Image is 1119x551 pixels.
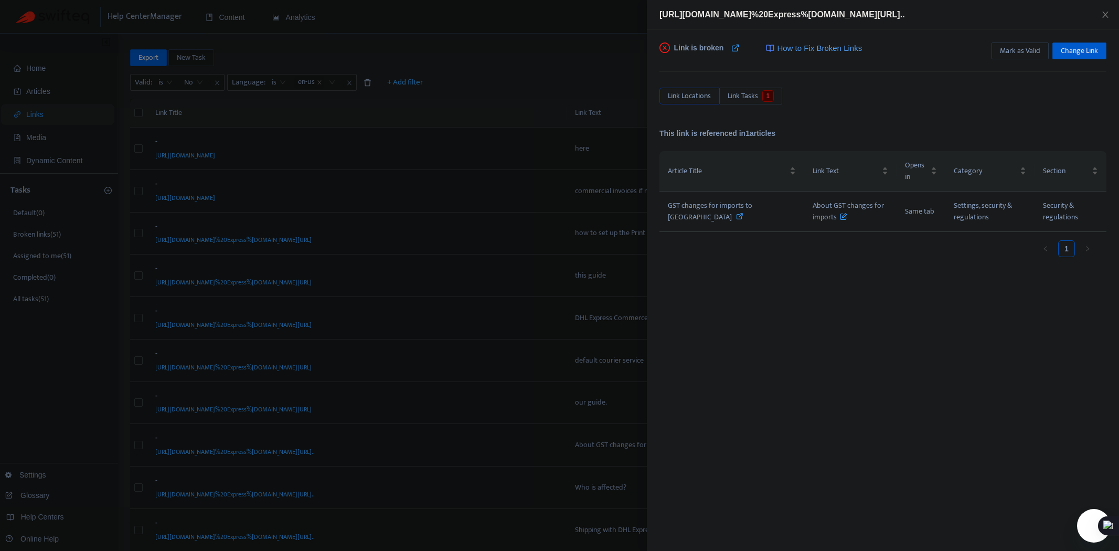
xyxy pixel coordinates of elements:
button: left [1037,240,1054,257]
span: Link Text [813,165,880,177]
a: How to Fix Broken Links [766,43,862,55]
span: This link is referenced in 1 articles [659,129,775,137]
span: [URL][DOMAIN_NAME]%20Express%[DOMAIN_NAME][URL].. [659,10,905,19]
button: Close [1098,10,1113,20]
span: Link Locations [668,90,711,102]
th: Article Title [659,151,804,192]
span: Link Tasks [728,90,758,102]
th: Section [1035,151,1106,192]
span: About GST changes for imports [813,199,884,223]
span: close [1101,10,1110,19]
button: Link Locations [659,88,719,104]
iframe: Button to launch messaging window [1077,509,1111,543]
a: 1 [1059,241,1074,257]
span: Change Link [1061,45,1098,57]
span: How to Fix Broken Links [777,43,862,55]
span: 1 [762,90,774,102]
span: Category [954,165,1018,177]
span: Mark as Valid [1000,45,1040,57]
span: Link is broken [674,43,724,63]
button: Link Tasks1 [719,88,782,104]
li: 1 [1058,240,1075,257]
span: Opens in [905,160,929,183]
li: Next Page [1079,240,1096,257]
button: Mark as Valid [992,43,1049,59]
li: Previous Page [1037,240,1054,257]
span: left [1042,246,1049,252]
span: Settings, security & regulations [954,199,1012,223]
th: Opens in [897,151,945,192]
img: image-link [766,44,774,52]
span: close-circle [659,43,670,53]
th: Link Text [804,151,897,192]
span: Section [1043,165,1090,177]
span: GST changes for imports to [GEOGRAPHIC_DATA] [668,199,752,223]
span: right [1084,246,1091,252]
span: Security & regulations [1043,199,1078,223]
th: Category [945,151,1035,192]
span: Same tab [905,205,934,217]
span: Article Title [668,165,787,177]
button: Change Link [1052,43,1106,59]
button: right [1079,240,1096,257]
